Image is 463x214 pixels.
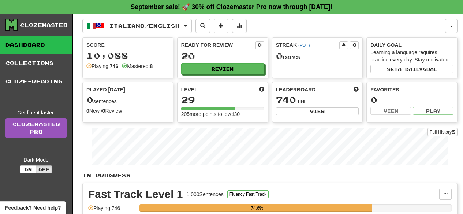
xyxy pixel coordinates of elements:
div: Streak [276,41,340,49]
button: Seta dailygoal [370,65,453,73]
button: Add sentence to collection [214,19,228,33]
span: 740 [276,95,296,105]
button: Full History [427,128,458,136]
div: Clozemaster [20,22,68,29]
div: New / Review [86,107,169,114]
div: th [276,95,359,105]
button: View [276,107,359,115]
div: Day s [276,52,359,61]
div: 20 [181,52,264,61]
strong: 8 [150,63,153,69]
span: Level [181,86,198,93]
button: Play [413,107,453,115]
div: 205 more points to level 30 [181,110,264,118]
div: sentences [86,95,169,105]
span: Leaderboard [276,86,316,93]
span: Played [DATE] [86,86,125,93]
div: 29 [181,95,264,105]
a: ClozemasterPro [5,118,67,138]
button: Italiano/English [82,19,192,33]
strong: 0 [86,108,89,114]
div: Daily Goal [370,41,453,49]
strong: 0 [102,108,105,114]
div: Playing: [86,63,118,70]
button: Review [181,63,264,74]
span: 0 [86,95,93,105]
div: Ready for Review [181,41,255,49]
div: Favorites [370,86,453,93]
button: Off [36,165,52,173]
span: Italiano / English [109,23,180,29]
button: On [20,165,36,173]
div: Get fluent faster. [5,109,67,116]
div: Score [86,41,169,49]
span: This week in points, UTC [354,86,359,93]
button: More stats [232,19,247,33]
div: Dark Mode [5,156,67,164]
button: View [370,107,411,115]
span: a daily [398,67,423,72]
div: 0 [370,95,453,105]
span: Score more points to level up [259,86,264,93]
div: Learning a language requires practice every day. Stay motivated! [370,49,453,63]
a: (PDT) [298,43,310,48]
div: 10,088 [86,51,169,60]
strong: September sale! 🚀 30% off Clozemaster Pro now through [DATE]! [131,3,333,11]
span: 0 [276,51,283,61]
div: Mastered: [122,63,153,70]
div: Fast Track Level 1 [88,189,183,200]
button: Search sentences [195,19,210,33]
p: In Progress [82,172,458,179]
button: Fluency Fast Track [227,190,269,198]
div: 74.6% [142,204,372,212]
div: 1,000 Sentences [187,191,224,198]
span: Open feedback widget [5,204,61,211]
strong: 746 [110,63,118,69]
